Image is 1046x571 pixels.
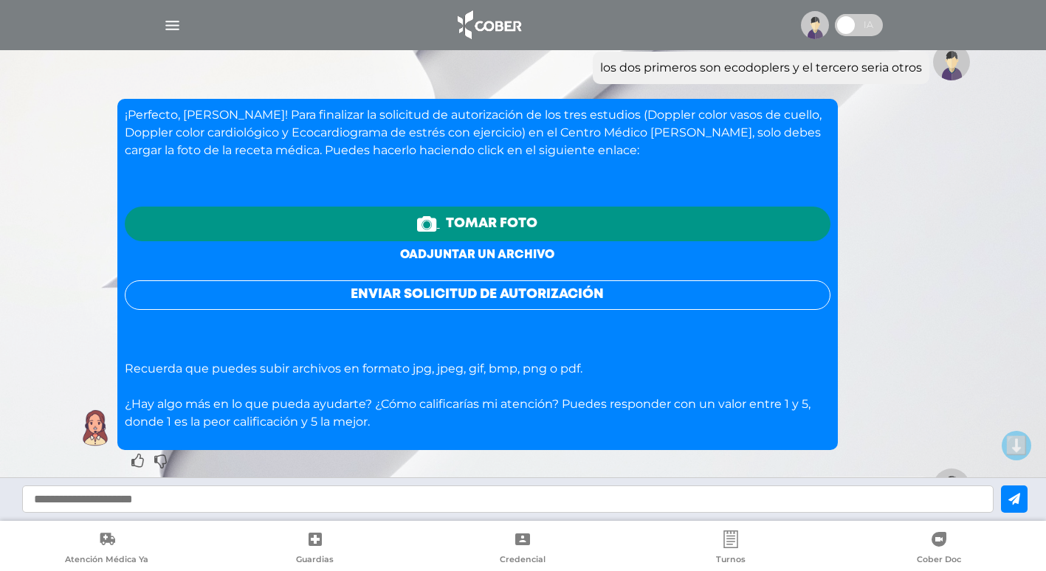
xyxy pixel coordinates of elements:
div: los dos primeros son ecodoplers y el tercero seria otros [600,59,922,77]
a: Turnos [627,530,835,568]
a: Atención Médica Ya [3,530,211,568]
img: Cober IA [77,409,114,446]
a: Guardias [211,530,419,568]
img: logo_cober_home-white.png [450,7,527,43]
a: Cober Doc [835,530,1043,568]
img: Cober_menu-lines-white.svg [163,16,182,35]
div: Recuerda que puedes subir archivos en formato jpg, jpeg, gif, bmp, png o pdf. ¿Hay algo más en lo... [125,106,830,431]
span: Turnos [716,554,746,567]
a: Credencial [419,530,627,568]
button: ⬇️ [1002,431,1031,460]
a: oadjuntar un archivo [400,249,554,260]
img: Tu imagen [933,468,970,505]
span: Guardias [296,554,334,567]
span: Atención Médica Ya [65,554,148,567]
a: Tomar foto [125,207,830,241]
img: profile-placeholder.svg [801,11,829,39]
span: Credencial [500,554,546,567]
p: ¡Perfecto, [PERSON_NAME]! Para finalizar la solicitud de autorización de los tres estudios (Doppl... [125,106,830,177]
span: o [400,249,409,260]
button: Enviar solicitud de autorización [125,280,830,310]
span: Cober Doc [917,554,961,567]
img: Tu imagen [933,44,970,80]
span: Tomar foto [446,214,537,234]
